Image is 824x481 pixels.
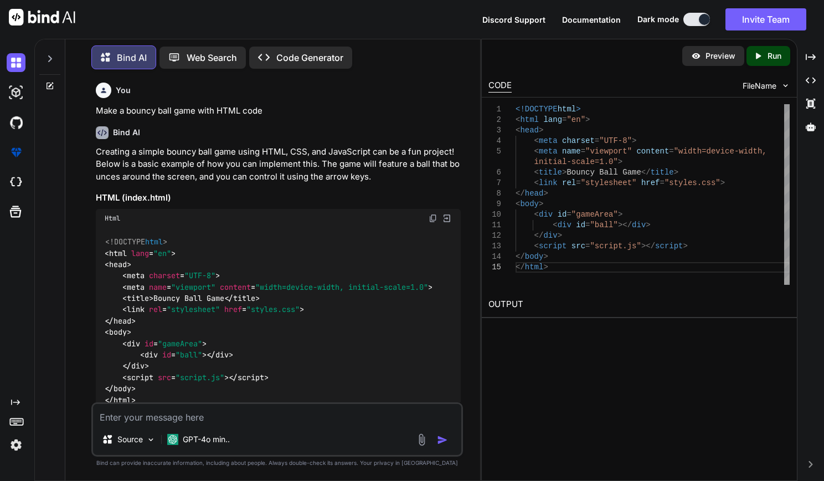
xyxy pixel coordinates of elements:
[521,199,539,208] span: body
[167,434,178,445] img: GPT-4o mini
[567,115,586,124] span: "en"
[618,157,622,166] span: >
[117,434,143,445] p: Source
[114,384,131,394] span: body
[720,178,725,187] span: >
[122,339,207,349] span: < = >
[544,115,563,124] span: lang
[539,210,553,219] span: div
[149,305,162,315] span: rel
[96,192,461,204] h3: HTML (index.html)
[7,83,25,102] img: darkAi-studio
[585,242,590,250] span: =
[187,51,237,64] p: Web Search
[521,126,539,135] span: head
[534,147,539,156] span: <
[562,115,566,124] span: =
[437,434,448,446] img: icon
[539,126,543,135] span: >
[105,328,131,337] span: < >
[651,168,674,177] span: title
[534,231,544,240] span: </
[488,188,501,199] div: 8
[122,293,153,303] span: < >
[158,372,171,382] span: src
[516,126,520,135] span: <
[488,79,512,93] div: CODE
[581,178,637,187] span: "stylesheet"
[544,231,558,240] span: div
[562,147,581,156] span: name
[149,282,167,292] span: name
[145,237,163,247] span: html
[595,136,599,145] span: =
[131,361,145,371] span: div
[220,282,251,292] span: content
[7,53,25,72] img: darkChat
[127,293,149,303] span: title
[576,221,586,229] span: id
[660,178,665,187] span: =
[521,115,539,124] span: html
[562,14,621,25] button: Documentation
[571,242,585,250] span: src
[562,15,621,24] span: Documentation
[488,115,501,125] div: 2
[516,105,558,114] span: <!DOCTYPE
[255,282,428,292] span: "width=device-width, initial-scale=1.0"
[415,433,428,446] img: attachment
[122,372,229,382] span: < = >
[105,248,176,258] span: < = >
[9,9,75,25] img: Bind AI
[562,136,595,145] span: charset
[183,434,230,445] p: GPT-4o min..
[534,157,618,166] span: initial-scale=1.0"
[96,146,461,183] p: Creating a simple bouncy ball game using HTML, CSS, and JavaScript can be a fun project! Below is...
[637,14,679,25] span: Dark mode
[233,293,255,303] span: title
[534,178,539,187] span: <
[534,242,539,250] span: <
[145,350,158,360] span: div
[442,213,452,223] img: Open in Browser
[600,136,632,145] span: "UTF-8"
[576,178,581,187] span: =
[7,143,25,162] img: premium
[525,189,544,198] span: head
[567,168,641,177] span: Bouncy Ball Game
[539,199,543,208] span: >
[691,51,701,61] img: preview
[114,395,131,405] span: html
[725,8,806,30] button: Invite Team
[683,242,688,250] span: >
[184,271,215,281] span: "UTF-8"
[544,189,548,198] span: >
[585,147,632,156] span: "viewport"
[632,221,646,229] span: div
[534,210,539,219] span: <
[158,339,202,349] span: "gameArea"
[482,291,796,318] h2: OUTPUT
[127,271,145,281] span: meta
[641,242,655,250] span: ></
[488,146,501,157] div: 5
[122,271,220,281] span: < = >
[105,316,136,326] span: </ >
[122,361,149,371] span: </ >
[105,236,432,406] code: Bouncy Ball Game
[109,248,127,258] span: html
[558,105,576,114] span: html
[641,168,651,177] span: </
[539,147,558,156] span: meta
[656,242,683,250] span: script
[176,372,224,382] span: "script.js"
[171,282,215,292] span: "viewport"
[558,221,571,229] span: div
[558,231,562,240] span: >
[246,305,300,315] span: "styles.css"
[516,263,525,272] span: </
[665,178,720,187] span: "styles.css"
[585,221,590,229] span: =
[488,136,501,146] div: 4
[553,221,558,229] span: <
